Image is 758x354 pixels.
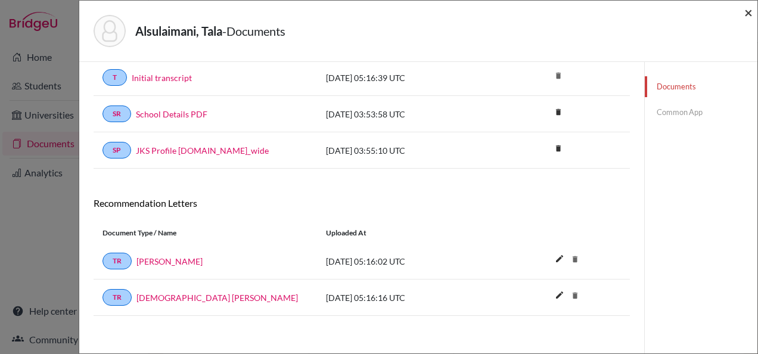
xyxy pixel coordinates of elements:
a: Common App [645,102,757,123]
div: [DATE] 05:16:39 UTC [317,72,496,84]
i: edit [550,249,569,268]
div: Document Type / Name [94,228,317,238]
div: Uploaded at [317,228,496,238]
button: Close [744,5,753,20]
a: TR [102,289,132,306]
div: [DATE] 03:55:10 UTC [317,144,496,157]
a: SP [102,142,131,159]
a: SR [102,105,131,122]
i: delete [549,67,567,85]
i: delete [566,250,584,268]
strong: Alsulaimani, Tala [135,24,222,38]
span: [DATE] 05:16:02 UTC [326,256,405,266]
a: T [102,69,127,86]
a: Documents [645,76,757,97]
i: delete [566,287,584,305]
a: Initial transcript [132,72,192,84]
h6: Recommendation Letters [94,197,630,209]
a: [DEMOGRAPHIC_DATA] [PERSON_NAME] [136,291,298,304]
i: delete [549,139,567,157]
button: edit [549,287,570,305]
div: [DATE] 03:53:58 UTC [317,108,496,120]
a: TR [102,253,132,269]
a: delete [549,105,567,121]
a: JKS Profile [DOMAIN_NAME]_wide [136,144,269,157]
span: [DATE] 05:16:16 UTC [326,293,405,303]
span: - Documents [222,24,285,38]
span: × [744,4,753,21]
a: [PERSON_NAME] [136,255,203,268]
a: delete [549,141,567,157]
a: School Details PDF [136,108,207,120]
i: delete [549,103,567,121]
button: edit [549,251,570,269]
i: edit [550,285,569,305]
